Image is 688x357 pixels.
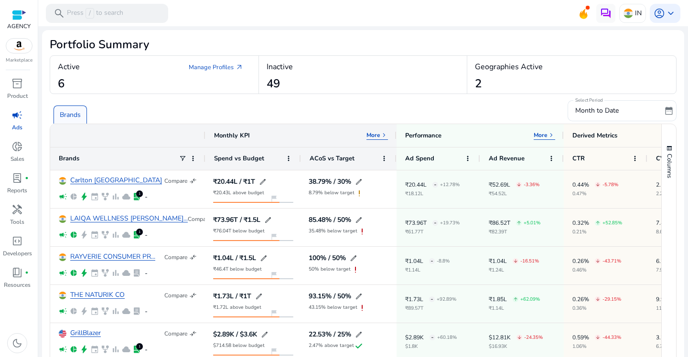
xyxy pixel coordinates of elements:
div: 1 [136,343,143,350]
span: compare_arrows [189,253,197,261]
span: compare_arrows [189,292,197,299]
span: arrow_upward [516,220,521,225]
span: arrow_downward [595,335,600,340]
span: edit [259,178,267,186]
p: 1.06% [572,344,621,349]
span: - [430,289,433,309]
span: arrow_downward [513,259,518,263]
p: 9.98% [656,296,673,302]
img: amazon.svg [6,39,32,53]
span: cloud [122,345,130,354]
p: +19.73% [440,220,460,225]
p: 3.29% [656,335,673,340]
span: / [86,8,94,19]
p: ₹89.57T [405,306,456,311]
p: 0.21% [572,230,622,234]
p: +52.85% [602,220,622,225]
span: edit [260,254,268,262]
span: Ad Spend [405,154,434,163]
span: keyboard_arrow_right [380,131,388,139]
span: pie_chart [69,192,78,201]
span: Ad Revenue [489,154,525,163]
span: campaign [59,345,67,354]
p: More [366,131,380,139]
span: edit [350,254,357,262]
p: -3.36% [524,182,539,187]
p: ₹1.73L [405,296,423,302]
p: Brands [60,110,81,120]
h5: 100% / 50% [309,255,346,262]
span: pie_chart [69,307,78,315]
p: 7.41% [656,220,673,226]
p: ₹1.85L [489,296,507,302]
p: Product [7,92,28,100]
h4: Geographies Active [475,63,543,72]
span: edit [255,293,263,300]
p: 0.47% [572,191,618,196]
p: ₹61.77T [405,230,460,234]
span: edit [264,216,272,224]
h2: Portfolio Summary [50,38,677,52]
p: Compare [164,253,187,261]
span: fiber_manual_record [25,271,29,274]
span: lab_profile [132,269,141,277]
span: arrow_outward [236,63,243,71]
p: $714.58 below budget [213,343,265,348]
p: Reports [7,186,27,195]
span: Columns [665,154,674,178]
p: 0.44% [572,182,589,188]
p: -8.8% [437,259,450,263]
p: $12.81K [489,335,511,340]
span: bolt [80,231,88,239]
span: edit [355,178,363,186]
span: pie_chart [69,231,78,239]
p: ₹52.69L [489,182,510,188]
h5: ₹1.73L / ₹1T [213,293,251,300]
h5: 85.48% / 50% [309,217,351,223]
p: Compare [164,292,187,299]
span: - [434,175,437,194]
h2: 6 [58,77,64,91]
a: GrillBlazer [70,330,101,337]
p: -29.15% [602,297,621,302]
img: in.svg [59,177,66,185]
span: arrow_downward [595,297,600,302]
span: arrow_upward [513,297,518,302]
p: 0.26% [572,296,589,302]
p: Marketplace [6,57,32,64]
span: family_history [101,307,109,315]
p: ₹1.04L [489,258,507,264]
span: fiber_manual_record [25,176,29,180]
span: bolt [80,307,88,315]
span: event [90,231,99,239]
h5: ₹1.04L / ₹1.5L [213,255,256,262]
span: compare_arrows [189,330,197,337]
p: 0.26% [572,258,589,264]
p: 2.19% [656,182,673,188]
span: edit [261,331,269,338]
p: -5.78% [602,182,618,187]
p: ₹18.12L [405,191,460,196]
span: event [90,345,99,354]
p: More [534,131,548,139]
p: +92.89% [437,297,456,302]
span: book_4 [11,267,23,278]
p: ₹20.43L above budget [213,190,264,195]
span: cloud [122,269,130,277]
div: Performance [405,131,441,140]
p: AGENCY [7,22,31,31]
span: cloud [122,192,130,201]
h5: $2.89K / $3.6K [213,331,257,338]
p: 35.48% below target [309,229,357,233]
p: $2.89K [405,335,424,340]
span: bar_chart [111,269,120,277]
p: -24.35% [524,335,543,340]
span: - [434,213,437,232]
span: Spend vs Budget [214,154,264,163]
p: $16.93K [489,344,543,349]
span: flag_2 [270,233,278,241]
span: campaign [59,231,67,239]
p: ₹82.39T [489,230,540,234]
a: LAIQA WELLNESS [PERSON_NAME]... [70,215,188,222]
span: campaign [11,109,23,121]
